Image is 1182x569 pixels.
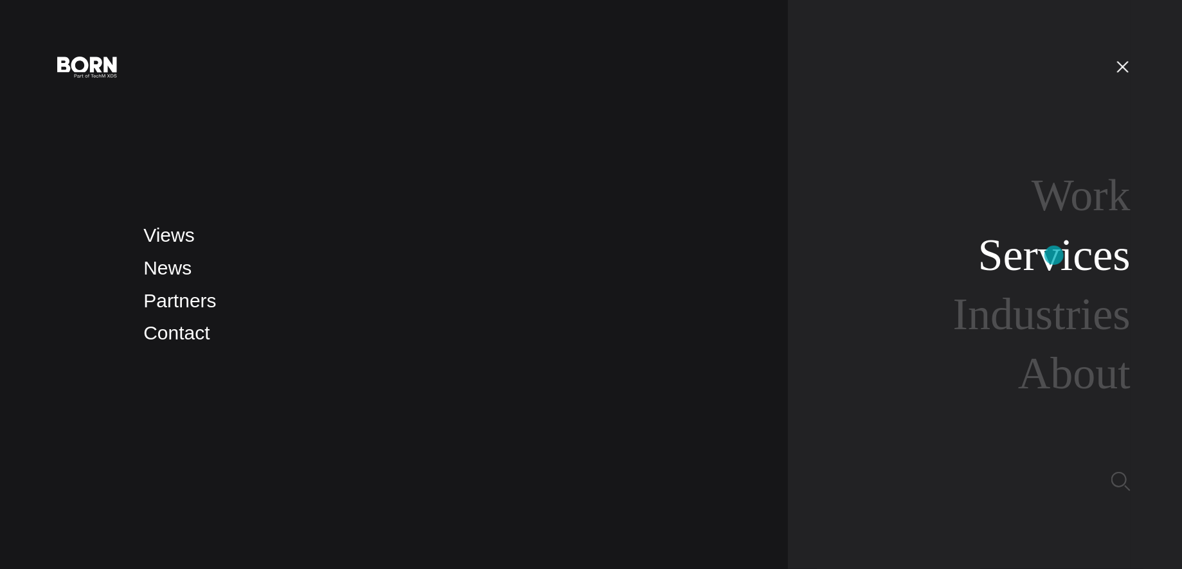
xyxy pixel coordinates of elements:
a: News [143,257,192,278]
button: Open [1107,53,1138,80]
a: Industries [953,289,1131,339]
a: About [1018,348,1131,398]
a: Views [143,224,194,246]
a: Contact [143,322,210,343]
img: Search [1111,472,1131,491]
a: Work [1032,170,1131,220]
a: Services [978,230,1131,280]
a: Partners [143,290,216,311]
